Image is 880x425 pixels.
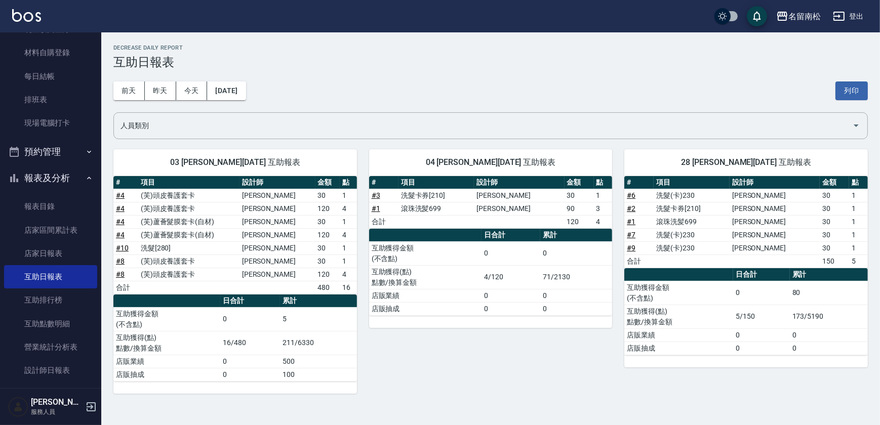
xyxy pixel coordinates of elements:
[239,241,315,254] td: [PERSON_NAME]
[820,189,849,202] td: 30
[565,176,594,189] th: 金額
[594,202,613,215] td: 3
[835,81,868,100] button: 列印
[565,215,594,228] td: 120
[624,342,733,355] td: 店販抽成
[315,189,340,202] td: 30
[624,281,733,305] td: 互助獲得金額 (不含點)
[280,294,357,308] th: 累計
[730,241,820,254] td: [PERSON_NAME]
[113,176,357,294] table: a dense table
[733,305,790,328] td: 5/150
[4,219,97,242] a: 店家區間累計表
[730,228,820,241] td: [PERSON_NAME]
[239,254,315,268] td: [PERSON_NAME]
[315,241,340,254] td: 30
[849,228,868,241] td: 1
[369,302,482,315] td: 店販抽成
[4,265,97,288] a: 互助日報表
[594,189,613,202] td: 1
[138,228,239,241] td: (芙)蘆薈髮膜套卡(自材)
[113,355,220,368] td: 店販業績
[138,241,239,254] td: 洗髮[280]
[315,215,340,228] td: 30
[145,81,176,100] button: 昨天
[116,231,125,239] a: #4
[733,328,790,342] td: 0
[474,189,564,202] td: [PERSON_NAME]
[116,244,129,252] a: #10
[4,195,97,218] a: 報表目錄
[4,88,97,111] a: 排班表
[654,228,729,241] td: 洗髮(卡)230
[849,241,868,254] td: 1
[113,331,220,355] td: 互助獲得(點) 點數/換算金額
[138,202,239,215] td: (芙)頭皮養護套卡
[627,218,635,226] a: #1
[4,312,97,335] a: 互助點數明細
[138,176,239,189] th: 項目
[340,202,356,215] td: 4
[482,302,540,315] td: 0
[624,305,733,328] td: 互助獲得(點) 點數/換算金額
[540,265,612,289] td: 71/2130
[730,202,820,215] td: [PERSON_NAME]
[820,241,849,254] td: 30
[138,254,239,268] td: (芙)頭皮養護套卡
[654,202,729,215] td: 洗髮卡券[210]
[624,176,868,268] table: a dense table
[730,215,820,228] td: [PERSON_NAME]
[239,176,315,189] th: 設計師
[113,281,138,294] td: 合計
[340,268,356,281] td: 4
[116,257,125,265] a: #8
[654,215,729,228] td: 滾珠洗髪699
[126,157,345,167] span: 03 [PERSON_NAME][DATE] 互助報表
[790,268,868,281] th: 累計
[733,342,790,355] td: 0
[4,111,97,135] a: 現場電腦打卡
[627,231,635,239] a: #7
[624,176,654,189] th: #
[540,241,612,265] td: 0
[369,176,613,229] table: a dense table
[138,215,239,228] td: (芙)蘆薈髮膜套卡(自材)
[315,202,340,215] td: 120
[4,242,97,265] a: 店家日報表
[239,268,315,281] td: [PERSON_NAME]
[4,65,97,88] a: 每日結帳
[315,254,340,268] td: 30
[790,305,868,328] td: 173/5190
[280,307,357,331] td: 5
[113,294,357,381] table: a dense table
[820,215,849,228] td: 30
[482,265,540,289] td: 4/120
[369,265,482,289] td: 互助獲得(點) 點數/換算金額
[482,289,540,302] td: 0
[239,189,315,202] td: [PERSON_NAME]
[398,202,474,215] td: 滾珠洗髪699
[482,229,540,242] th: 日合計
[340,281,356,294] td: 16
[4,288,97,312] a: 互助排行榜
[113,176,138,189] th: #
[849,215,868,228] td: 1
[118,117,848,135] input: 人員名稱
[369,215,398,228] td: 合計
[116,191,125,199] a: #4
[113,307,220,331] td: 互助獲得金額 (不含點)
[8,397,28,417] img: Person
[4,139,97,165] button: 預約管理
[565,202,594,215] td: 90
[220,294,280,308] th: 日合計
[849,202,868,215] td: 1
[340,241,356,254] td: 1
[474,202,564,215] td: [PERSON_NAME]
[624,268,868,355] table: a dense table
[138,268,239,281] td: (芙)頭皮養護套卡
[381,157,601,167] span: 04 [PERSON_NAME][DATE] 互助報表
[315,228,340,241] td: 120
[627,204,635,212] a: #2
[315,176,340,189] th: 金額
[654,176,729,189] th: 項目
